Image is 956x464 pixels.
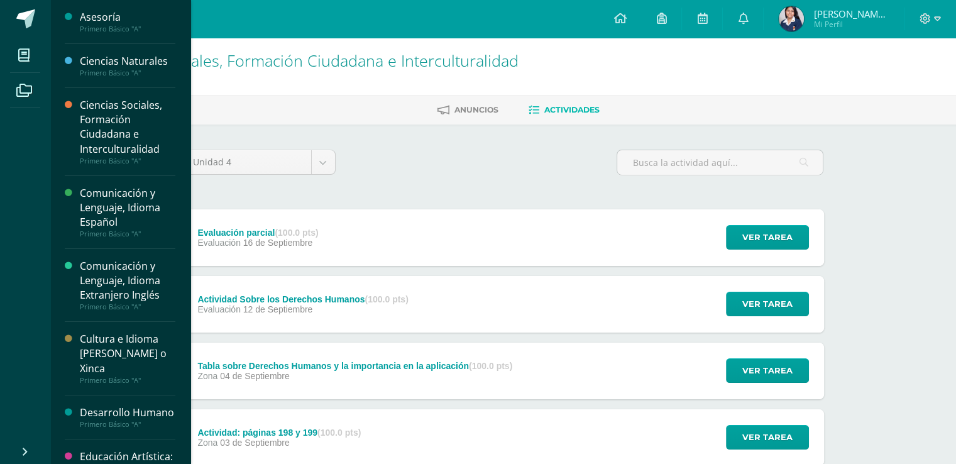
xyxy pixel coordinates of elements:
span: Ver tarea [742,426,793,449]
div: Tabla sobre Derechos Humanos y la importancia en la aplicación [197,361,512,371]
div: Cultura e Idioma [PERSON_NAME] o Xinca [80,332,175,375]
span: Unidad 4 [193,150,302,174]
a: Desarrollo HumanoPrimero Básico "A" [80,406,175,429]
div: Asesoría [80,10,175,25]
a: Ciencias Sociales, Formación Ciudadana e InterculturalidadPrimero Básico "A" [80,98,175,165]
a: Actividades [529,100,600,120]
div: Desarrollo Humano [80,406,175,420]
span: 16 de Septiembre [243,238,313,248]
div: Comunicación y Lenguaje, Idioma Extranjero Inglés [80,259,175,302]
div: Evaluación parcial [197,228,318,238]
div: Comunicación y Lenguaje, Idioma Español [80,186,175,229]
button: Ver tarea [726,292,809,316]
span: Ver tarea [742,226,793,249]
span: Ver tarea [742,359,793,382]
div: Ciencias Sociales, Formación Ciudadana e Interculturalidad [80,98,175,156]
a: Ciencias NaturalesPrimero Básico "A" [80,54,175,77]
span: Anuncios [454,105,498,114]
a: Comunicación y Lenguaje, Idioma EspañolPrimero Básico "A" [80,186,175,238]
span: Ver tarea [742,292,793,316]
span: Zona [197,438,217,448]
div: Actividad: páginas 198 y 199 [197,428,361,438]
div: Primero Básico "A" [80,69,175,77]
div: Primero Básico "A" [80,229,175,238]
img: 33878c9d433bb94df0f2e2e69d1264c8.png [779,6,804,31]
strong: (100.0 pts) [317,428,361,438]
strong: (100.0 pts) [275,228,318,238]
span: Mi Perfil [813,19,889,30]
div: Primero Básico 'A' [98,69,519,81]
a: Anuncios [437,100,498,120]
span: Zona [197,371,217,381]
div: Primero Básico "A" [80,302,175,311]
strong: (100.0 pts) [469,361,512,371]
span: 03 de Septiembre [220,438,290,448]
div: Primero Básico "A" [80,157,175,165]
span: [PERSON_NAME] Coral [PERSON_NAME] [813,8,889,20]
span: 04 de Septiembre [220,371,290,381]
span: 12 de Septiembre [243,304,313,314]
div: Primero Básico "A" [80,420,175,429]
a: Comunicación y Lenguaje, Idioma Extranjero InglésPrimero Básico "A" [80,259,175,311]
a: Cultura e Idioma [PERSON_NAME] o XincaPrimero Básico "A" [80,332,175,384]
input: Busca la actividad aquí... [617,150,823,175]
div: Primero Básico "A" [80,25,175,33]
a: Ciencias Sociales, Formación Ciudadana e Interculturalidad [98,50,519,71]
a: Unidad 4 [184,150,335,174]
div: Ciencias Naturales [80,54,175,69]
button: Ver tarea [726,358,809,383]
span: Evaluación [197,238,241,248]
div: Actividad Sobre los Derechos Humanos [197,294,408,304]
button: Ver tarea [726,225,809,250]
strong: (100.0 pts) [365,294,408,304]
a: AsesoríaPrimero Básico "A" [80,10,175,33]
span: Evaluación [197,304,241,314]
span: Actividades [544,105,600,114]
div: Primero Básico "A" [80,376,175,385]
h1: Ciencias Sociales, Formación Ciudadana e Interculturalidad [98,52,519,69]
button: Ver tarea [726,425,809,450]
